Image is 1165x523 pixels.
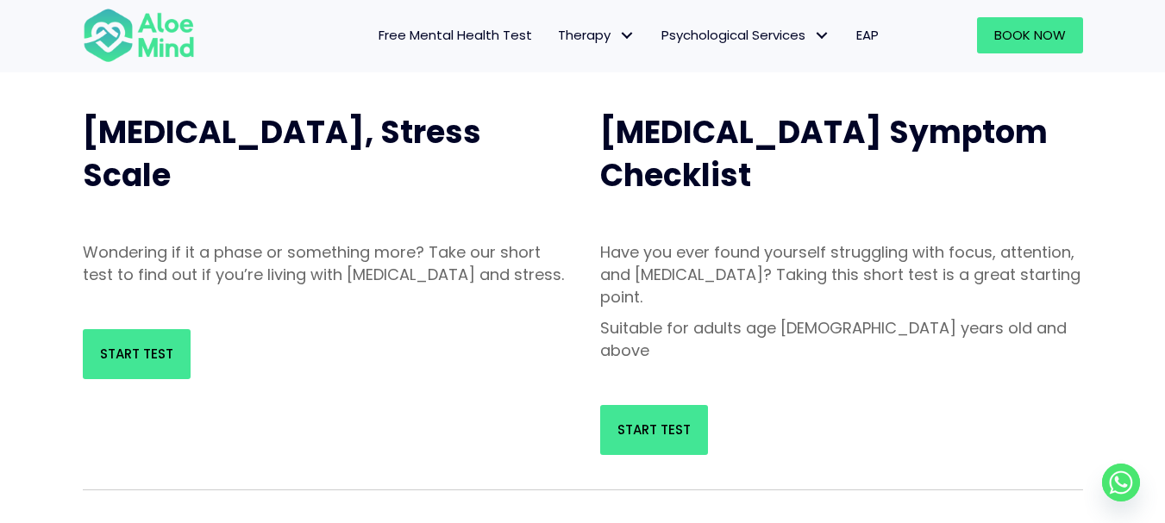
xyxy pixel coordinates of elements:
a: EAP [843,17,892,53]
span: Psychological Services: submenu [810,23,835,48]
a: Whatsapp [1102,464,1140,501]
a: Psychological ServicesPsychological Services: submenu [648,17,843,53]
p: Suitable for adults age [DEMOGRAPHIC_DATA] years old and above [600,317,1083,362]
p: Wondering if it a phase or something more? Take our short test to find out if you’re living with ... [83,241,566,286]
a: Book Now [977,17,1083,53]
span: Therapy [558,26,636,44]
span: Start Test [617,420,691,439]
a: TherapyTherapy: submenu [545,17,648,53]
span: Psychological Services [661,26,830,44]
nav: Menu [217,17,892,53]
a: Start Test [600,405,708,455]
span: Book Now [994,26,1066,44]
span: Free Mental Health Test [379,26,532,44]
img: Aloe mind Logo [83,7,195,64]
span: [MEDICAL_DATA], Stress Scale [83,110,481,197]
span: EAP [856,26,879,44]
a: Start Test [83,329,191,379]
a: Free Mental Health Test [366,17,545,53]
span: [MEDICAL_DATA] Symptom Checklist [600,110,1048,197]
span: Therapy: submenu [615,23,640,48]
p: Have you ever found yourself struggling with focus, attention, and [MEDICAL_DATA]? Taking this sh... [600,241,1083,308]
span: Start Test [100,345,173,363]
